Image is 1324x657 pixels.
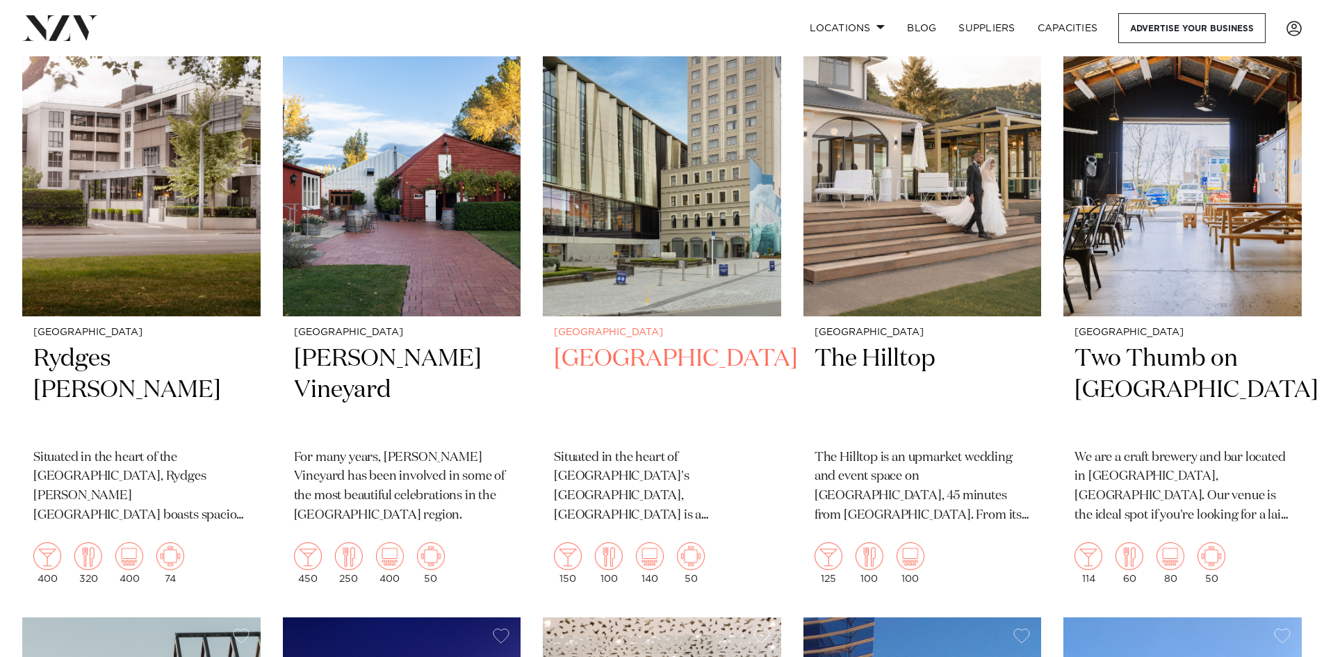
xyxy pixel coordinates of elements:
[1198,542,1225,570] img: meeting.png
[1074,327,1291,338] small: [GEOGRAPHIC_DATA]
[294,327,510,338] small: [GEOGRAPHIC_DATA]
[815,542,842,584] div: 125
[33,343,250,437] h2: Rydges [PERSON_NAME]
[1027,13,1109,43] a: Capacities
[815,542,842,570] img: cocktail.png
[1157,542,1184,570] img: theatre.png
[1198,542,1225,584] div: 50
[156,542,184,584] div: 74
[815,327,1031,338] small: [GEOGRAPHIC_DATA]
[417,542,445,584] div: 50
[636,542,664,584] div: 140
[815,448,1031,526] p: The Hilltop is an upmarket wedding and event space on [GEOGRAPHIC_DATA], 45 minutes from [GEOGRAP...
[376,542,404,584] div: 400
[554,448,770,526] p: Situated in the heart of [GEOGRAPHIC_DATA]'s [GEOGRAPHIC_DATA], [GEOGRAPHIC_DATA] is a contempora...
[554,542,582,570] img: cocktail.png
[417,542,445,570] img: meeting.png
[896,13,947,43] a: BLOG
[115,542,143,570] img: theatre.png
[636,542,664,570] img: theatre.png
[33,542,61,570] img: cocktail.png
[294,343,510,437] h2: [PERSON_NAME] Vineyard
[22,15,98,40] img: nzv-logo.png
[335,542,363,584] div: 250
[74,542,102,570] img: dining.png
[115,542,143,584] div: 400
[1118,13,1266,43] a: Advertise your business
[294,448,510,526] p: For many years, [PERSON_NAME] Vineyard has been involved in some of the most beautiful celebratio...
[815,343,1031,437] h2: The Hilltop
[294,542,322,584] div: 450
[1115,542,1143,570] img: dining.png
[33,448,250,526] p: Situated in the heart of the [GEOGRAPHIC_DATA], Rydges [PERSON_NAME] [GEOGRAPHIC_DATA] boasts spa...
[595,542,623,584] div: 100
[897,542,924,584] div: 100
[856,542,883,584] div: 100
[677,542,705,570] img: meeting.png
[1074,343,1291,437] h2: Two Thumb on [GEOGRAPHIC_DATA]
[595,542,623,570] img: dining.png
[554,343,770,437] h2: [GEOGRAPHIC_DATA]
[33,542,61,584] div: 400
[897,542,924,570] img: theatre.png
[294,542,322,570] img: cocktail.png
[1157,542,1184,584] div: 80
[1115,542,1143,584] div: 60
[799,13,896,43] a: Locations
[335,542,363,570] img: dining.png
[947,13,1026,43] a: SUPPLIERS
[1074,448,1291,526] p: We are a craft brewery and bar located in [GEOGRAPHIC_DATA], [GEOGRAPHIC_DATA]. Our venue is the ...
[677,542,705,584] div: 50
[156,542,184,570] img: meeting.png
[554,327,770,338] small: [GEOGRAPHIC_DATA]
[1074,542,1102,570] img: cocktail.png
[74,542,102,584] div: 320
[33,327,250,338] small: [GEOGRAPHIC_DATA]
[856,542,883,570] img: dining.png
[554,542,582,584] div: 150
[376,542,404,570] img: theatre.png
[1074,542,1102,584] div: 114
